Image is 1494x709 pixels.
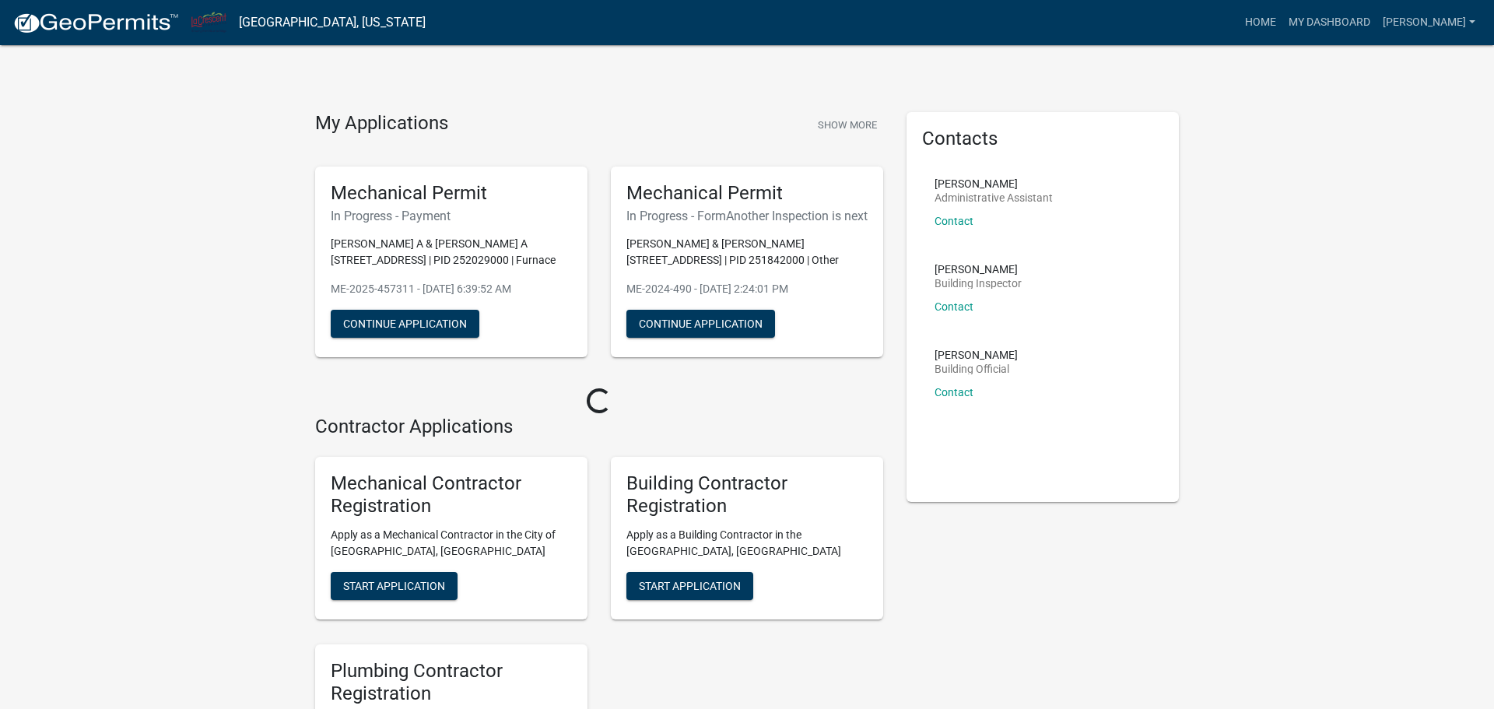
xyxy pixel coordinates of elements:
p: ME-2025-457311 - [DATE] 6:39:52 AM [331,281,572,297]
a: Contact [935,386,973,398]
p: [PERSON_NAME] A & [PERSON_NAME] A [STREET_ADDRESS] | PID 252029000 | Furnace [331,236,572,269]
p: Building Inspector [935,278,1022,289]
h5: Contacts [922,128,1163,150]
button: Continue Application [331,310,479,338]
a: [GEOGRAPHIC_DATA], [US_STATE] [239,9,426,36]
h5: Plumbing Contractor Registration [331,660,572,705]
p: Administrative Assistant [935,192,1053,203]
button: Start Application [331,572,458,600]
a: My Dashboard [1282,8,1377,37]
button: Show More [812,112,883,138]
h5: Mechanical Permit [626,182,868,205]
p: Apply as a Mechanical Contractor in the City of [GEOGRAPHIC_DATA], [GEOGRAPHIC_DATA] [331,527,572,560]
a: [PERSON_NAME] [1377,8,1482,37]
p: Building Official [935,363,1018,374]
img: City of La Crescent, Minnesota [191,12,226,33]
h4: My Applications [315,112,448,135]
h5: Mechanical Contractor Registration [331,472,572,518]
p: [PERSON_NAME] & [PERSON_NAME] [STREET_ADDRESS] | PID 251842000 | Other [626,236,868,269]
p: [PERSON_NAME] [935,178,1053,189]
button: Continue Application [626,310,775,338]
p: ME-2024-490 - [DATE] 2:24:01 PM [626,281,868,297]
h5: Mechanical Permit [331,182,572,205]
span: Start Application [343,579,445,591]
a: Home [1239,8,1282,37]
h4: Contractor Applications [315,416,883,438]
h5: Building Contractor Registration [626,472,868,518]
p: [PERSON_NAME] [935,264,1022,275]
a: Contact [935,215,973,227]
h6: In Progress - Payment [331,209,572,223]
button: Start Application [626,572,753,600]
p: Apply as a Building Contractor in the [GEOGRAPHIC_DATA], [GEOGRAPHIC_DATA] [626,527,868,560]
p: [PERSON_NAME] [935,349,1018,360]
a: Contact [935,300,973,313]
span: Start Application [639,579,741,591]
h6: In Progress - FormAnother Inspection is next [626,209,868,223]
